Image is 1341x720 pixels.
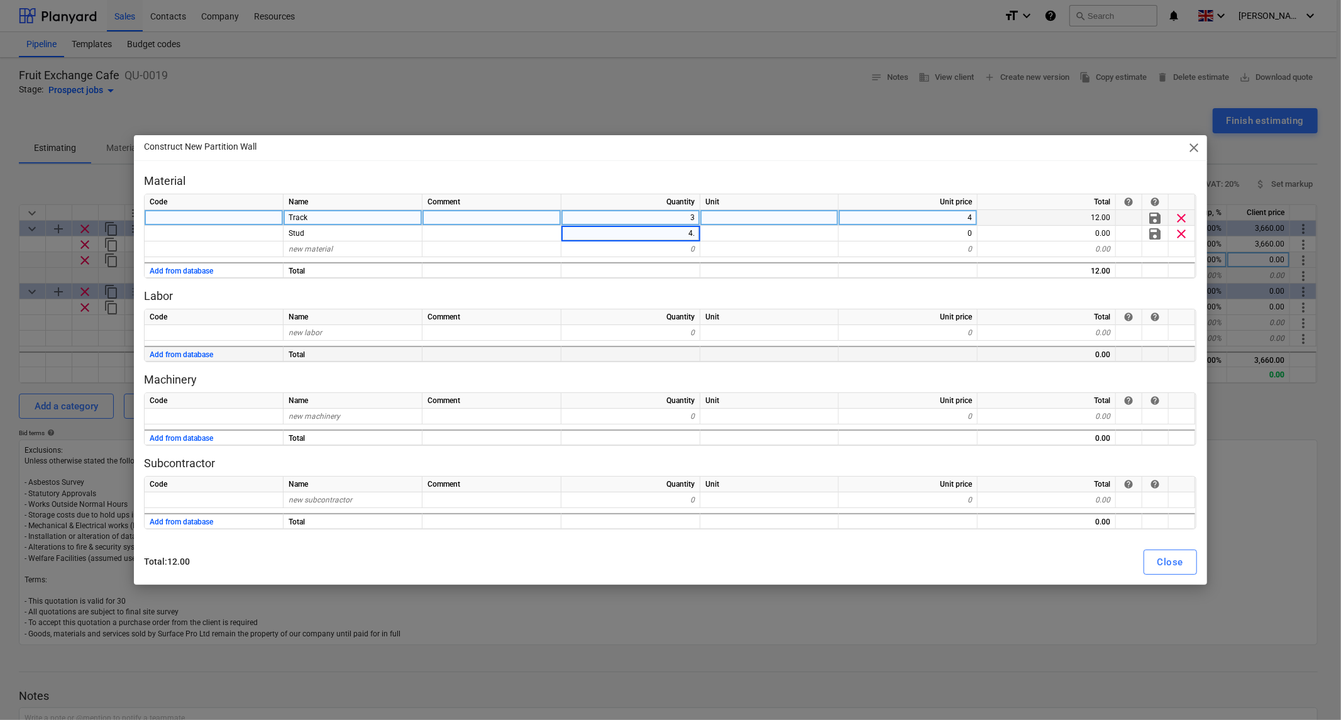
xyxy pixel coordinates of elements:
[422,393,561,409] div: Comment
[700,393,839,409] div: Unit
[1124,479,1134,489] div: If the row is from the cost database then you can anytime get the latest price from there.
[561,325,700,341] div: 0
[1124,312,1134,322] span: help
[839,393,978,409] div: Unit price
[839,241,978,257] div: 0
[978,409,1116,424] div: 0.00
[289,213,307,222] span: Track
[150,347,213,363] button: Add from database
[144,140,257,153] p: Construct New Partition Wall
[978,309,1116,325] div: Total
[289,496,352,504] span: new subcontractor
[1174,226,1189,241] span: Delete material
[1151,197,1161,207] span: help
[978,241,1116,257] div: 0.00
[561,210,700,226] div: 3
[144,372,1196,387] p: Machinery
[284,346,422,362] div: Total
[839,409,978,424] div: 0
[1151,396,1161,406] span: help
[978,393,1116,409] div: Total
[144,555,661,568] p: Total : 12.00
[1124,197,1134,207] div: If the row is from the cost database then you can anytime get the latest price from there.
[150,514,213,530] button: Add from database
[1124,396,1134,406] div: If the row is from the cost database then you can anytime get the latest price from there.
[978,346,1116,362] div: 0.00
[150,431,213,446] button: Add from database
[289,412,340,421] span: new machinery
[978,262,1116,278] div: 12.00
[1151,479,1161,489] span: help
[978,210,1116,226] div: 12.00
[150,263,213,279] button: Add from database
[700,194,839,210] div: Unit
[978,513,1116,529] div: 0.00
[284,429,422,445] div: Total
[561,241,700,257] div: 0
[1124,312,1134,322] div: If the row is from the cost database then you can anytime get the latest price from there.
[284,262,422,278] div: Total
[144,174,1196,189] p: Material
[978,429,1116,445] div: 0.00
[1174,211,1189,226] span: Delete material
[839,194,978,210] div: Unit price
[284,393,422,409] div: Name
[145,194,284,210] div: Code
[144,456,1196,471] p: Subcontractor
[839,325,978,341] div: 0
[1124,197,1134,207] span: help
[1151,312,1161,322] div: The button in this column allows you to either save a row into the cost database or update its pr...
[1148,226,1163,241] span: Save material in database
[145,477,284,492] div: Code
[978,492,1116,508] div: 0.00
[422,309,561,325] div: Comment
[839,492,978,508] div: 0
[144,289,1196,304] p: Labor
[561,393,700,409] div: Quantity
[700,309,839,325] div: Unit
[978,226,1116,241] div: 0.00
[839,309,978,325] div: Unit price
[422,194,561,210] div: Comment
[1151,197,1161,207] div: The button in this column allows you to either save a row into the cost database or update its pr...
[289,328,322,337] span: new labor
[284,513,422,529] div: Total
[289,245,333,253] span: new material
[700,477,839,492] div: Unit
[978,325,1116,341] div: 0.00
[145,309,284,325] div: Code
[422,477,561,492] div: Comment
[561,477,700,492] div: Quantity
[1157,554,1183,570] div: Close
[1144,550,1197,575] button: Close
[561,309,700,325] div: Quantity
[978,477,1116,492] div: Total
[284,194,422,210] div: Name
[289,229,304,238] span: Stud
[561,409,700,424] div: 0
[1124,479,1134,489] span: help
[1151,479,1161,489] div: The button in this column allows you to either save a row into the cost database or update its pr...
[1151,396,1161,406] div: The button in this column allows you to either save a row into the cost database or update its pr...
[1187,140,1202,155] span: close
[145,393,284,409] div: Code
[839,226,978,241] div: 0
[978,194,1116,210] div: Total
[839,477,978,492] div: Unit price
[1151,312,1161,322] span: help
[1124,396,1134,406] span: help
[284,309,422,325] div: Name
[1148,211,1163,226] span: Save material in database
[561,194,700,210] div: Quantity
[284,477,422,492] div: Name
[561,492,700,508] div: 0
[839,210,978,226] div: 4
